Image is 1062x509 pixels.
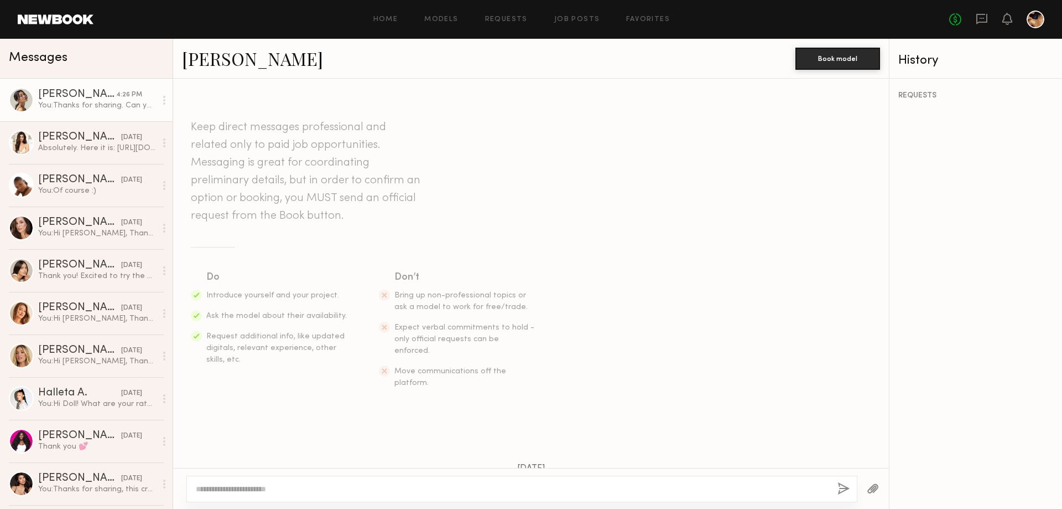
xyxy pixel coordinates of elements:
a: Book model [795,53,880,63]
div: Thank you! Excited to try the product and create :) [38,271,156,281]
a: Models [424,16,458,23]
div: REQUESTS [898,92,1053,100]
div: You: Hi [PERSON_NAME], Thanks for getting back to me. My budget is $150/reel plus complimentary p... [38,228,156,239]
div: You: Hi [PERSON_NAME], Thanks for getting back to me. My budget is $150/reel plus complimentary p... [38,356,156,367]
div: [DATE] [121,474,142,484]
div: Do [206,270,348,285]
div: [PERSON_NAME] [38,217,121,228]
a: [PERSON_NAME] [182,47,323,70]
div: [PERSON_NAME] [38,132,121,143]
div: [DATE] [121,175,142,186]
div: [PERSON_NAME] [38,473,121,484]
div: Thank you 💕 [38,441,156,452]
span: Messages [9,52,67,64]
a: Home [373,16,398,23]
span: Bring up non-professional topics or ask a model to work for free/trade. [394,292,528,311]
div: [DATE] [121,346,142,356]
div: [PERSON_NAME] [38,430,121,441]
div: 4:26 PM [116,90,142,100]
div: Halleta A. [38,388,121,399]
div: [DATE] [121,388,142,399]
span: Request additional info, like updated digitals, relevant experience, other skills, etc. [206,333,345,363]
div: You: Of course :) [38,186,156,196]
a: Favorites [626,16,670,23]
div: You: Hi [PERSON_NAME], Thanks for getting back to me. My budget is $150/reel plus complimentary p... [38,313,156,324]
div: You: Thanks for sharing, this creator is great. $800 is a bit more than we budgeted, so pls allow... [38,484,156,495]
span: Expect verbal commitments to hold - only official requests can be enforced. [394,324,534,354]
div: You: Thanks for sharing. Can you please share a link to your instagram? [38,100,156,111]
div: Absolutely. Here it is: [URL][DOMAIN_NAME] [38,143,156,153]
div: [PERSON_NAME] [38,260,121,271]
a: Job Posts [554,16,600,23]
div: [DATE] [121,218,142,228]
div: [DATE] [121,132,142,143]
div: Don’t [394,270,536,285]
div: [PERSON_NAME] [38,174,121,186]
div: [PERSON_NAME] [38,345,121,356]
div: History [898,54,1053,67]
a: Requests [485,16,528,23]
button: Book model [795,48,880,70]
span: Introduce yourself and your project. [206,292,339,299]
div: [DATE] [121,303,142,313]
div: [DATE] [121,431,142,441]
div: [DATE] [121,260,142,271]
div: [PERSON_NAME] [38,302,121,313]
div: [PERSON_NAME] [38,89,116,100]
div: You: Hi Doll! What are your rates for UGC reels? [38,399,156,409]
header: Keep direct messages professional and related only to paid job opportunities. Messaging is great ... [191,119,423,225]
span: [DATE] [517,464,545,474]
span: Move communications off the platform. [394,368,506,387]
span: Ask the model about their availability. [206,312,347,320]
